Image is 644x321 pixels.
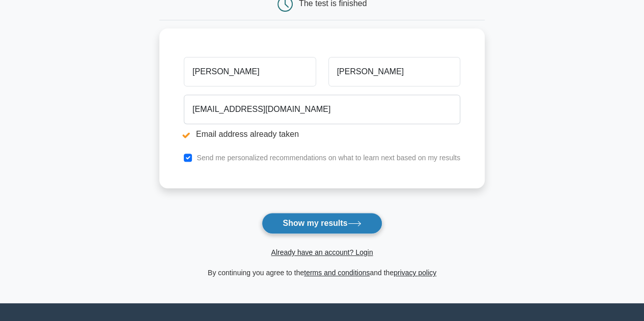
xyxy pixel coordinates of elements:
[184,57,316,86] input: First name
[184,95,460,124] input: Email
[153,267,491,279] div: By continuing you agree to the and the
[271,248,373,256] a: Already have an account? Login
[262,213,382,234] button: Show my results
[184,128,460,140] li: Email address already taken
[197,154,460,162] label: Send me personalized recommendations on what to learn next based on my results
[304,269,370,277] a: terms and conditions
[394,269,436,277] a: privacy policy
[328,57,460,86] input: Last name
